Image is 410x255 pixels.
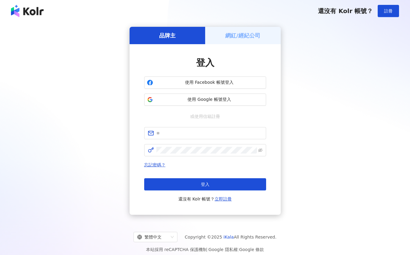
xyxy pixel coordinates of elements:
[144,94,266,106] button: 使用 Google 帳號登入
[186,113,224,120] span: 或使用信箱註冊
[137,232,168,242] div: 繁體中文
[178,195,232,203] span: 還沒有 Kolr 帳號？
[144,178,266,190] button: 登入
[185,233,276,241] span: Copyright © 2025 All Rights Reserved.
[258,148,262,152] span: eye-invisible
[159,32,176,39] h5: 品牌主
[155,97,263,103] span: 使用 Google 帳號登入
[146,246,264,253] span: 本站採用 reCAPTCHA 保護機制
[209,247,238,252] a: Google 隱私權
[155,80,263,86] span: 使用 Facebook 帳號登入
[144,76,266,89] button: 使用 Facebook 帳號登入
[201,182,209,187] span: 登入
[318,7,373,15] span: 還沒有 Kolr 帳號？
[11,5,44,17] img: logo
[215,197,232,201] a: 立即註冊
[144,162,166,167] a: 忘記密碼？
[207,247,209,252] span: |
[225,32,260,39] h5: 網紅/經紀公司
[384,9,393,13] span: 註冊
[196,57,214,68] span: 登入
[378,5,399,17] button: 註冊
[238,247,239,252] span: |
[239,247,264,252] a: Google 條款
[223,235,234,239] a: iKala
